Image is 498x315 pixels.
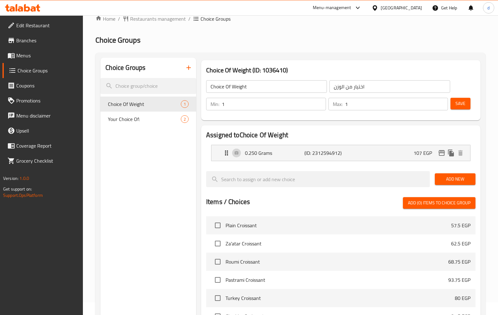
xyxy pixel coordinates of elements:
[446,148,456,158] button: duplicate
[100,78,196,94] input: search
[16,142,78,150] span: Coverage Report
[16,52,78,59] span: Menus
[211,273,224,286] span: Select choice
[437,148,446,158] button: edit
[16,112,78,119] span: Menu disclaimer
[95,15,115,23] a: Home
[188,15,191,23] li: /
[448,258,470,265] p: 68.75 EGP
[333,100,343,108] p: Max:
[18,67,78,74] span: Choice Groups
[201,15,231,23] span: Choice Groups
[3,18,83,33] a: Edit Restaurant
[3,185,32,193] span: Get support on:
[245,149,304,157] p: 0.250 Grams
[3,93,83,108] a: Promotions
[108,115,181,123] span: Your Choice Of:
[3,78,83,93] a: Coupons
[211,291,224,305] span: Select choice
[313,4,351,12] div: Menu-management
[108,100,181,108] span: Choice Of Weight
[381,4,422,11] div: [GEOGRAPHIC_DATA]
[16,37,78,44] span: Branches
[100,112,196,127] div: Your Choice Of:2
[3,33,83,48] a: Branches
[16,97,78,104] span: Promotions
[19,174,29,182] span: 1.0.0
[455,100,465,108] span: Save
[206,197,250,207] h2: Items / Choices
[440,175,470,183] span: Add New
[3,123,83,138] a: Upsell
[95,33,140,47] span: Choice Groups
[211,219,224,232] span: Select choice
[487,4,490,11] span: d
[118,15,120,23] li: /
[455,294,470,302] p: 80 EGP
[3,191,43,199] a: Support.OpsPlatform
[181,100,189,108] div: Choices
[226,258,448,265] span: Roumi Croissant
[206,171,430,187] input: search
[16,82,78,89] span: Coupons
[123,15,186,23] a: Restaurants management
[16,22,78,29] span: Edit Restaurant
[206,130,475,140] h2: Assigned to Choice Of Weight
[3,63,83,78] a: Choice Groups
[211,100,219,108] p: Min:
[456,148,465,158] button: delete
[211,237,224,250] span: Select choice
[226,240,451,247] span: Za'atar Croissant
[211,255,224,268] span: Select choice
[414,149,437,157] p: 107 EGP
[403,197,475,209] button: Add (0) items to choice group
[3,48,83,63] a: Menus
[95,15,485,23] nav: breadcrumb
[226,222,451,229] span: Plain Croissant
[105,63,145,72] h2: Choice Groups
[226,294,455,302] span: Turkey Croissant
[451,240,470,247] p: 62.5 EGP
[3,174,18,182] span: Version:
[206,142,475,164] li: Expand
[181,116,188,122] span: 2
[3,138,83,153] a: Coverage Report
[3,153,83,168] a: Grocery Checklist
[435,173,475,185] button: Add New
[206,65,475,75] h3: Choice Of Weight (ID: 1036410)
[100,97,196,112] div: Choice Of Weight1
[16,127,78,134] span: Upsell
[130,15,186,23] span: Restaurants management
[451,222,470,229] p: 57.5 EGP
[16,157,78,165] span: Grocery Checklist
[304,149,344,157] p: (ID: 2312594912)
[450,98,470,109] button: Save
[408,199,470,207] span: Add (0) items to choice group
[211,145,470,161] div: Expand
[3,108,83,123] a: Menu disclaimer
[181,101,188,107] span: 1
[226,276,448,284] span: Pastrami Croissant
[448,276,470,284] p: 93.75 EGP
